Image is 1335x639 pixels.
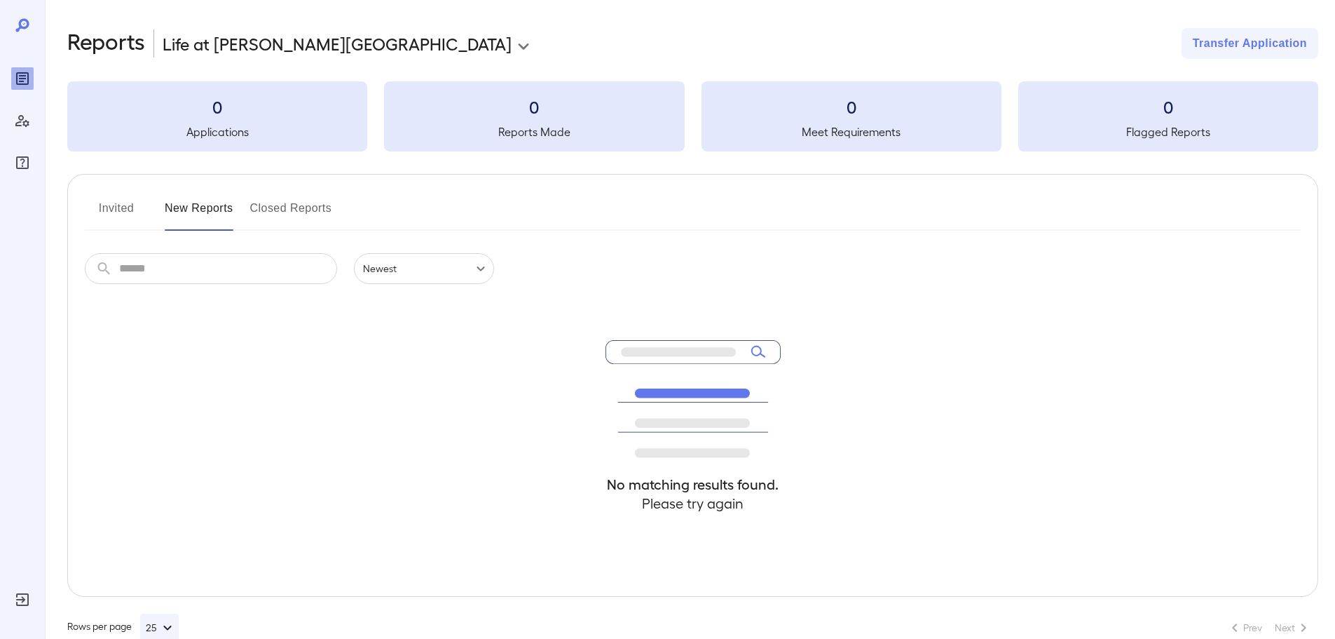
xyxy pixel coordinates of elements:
[1220,617,1318,639] nav: pagination navigation
[1018,95,1318,118] h3: 0
[11,109,34,132] div: Manage Users
[163,32,512,55] p: Life at [PERSON_NAME][GEOGRAPHIC_DATA]
[1018,123,1318,140] h5: Flagged Reports
[67,81,1318,152] summary: 0Applications0Reports Made0Meet Requirements0Flagged Reports
[605,475,781,494] h4: No matching results found.
[11,152,34,174] div: FAQ
[384,95,684,118] h3: 0
[384,123,684,140] h5: Reports Made
[85,197,148,231] button: Invited
[67,123,367,140] h5: Applications
[701,95,1001,118] h3: 0
[11,67,34,90] div: Reports
[11,588,34,611] div: Log Out
[605,494,781,513] h4: Please try again
[67,95,367,118] h3: 0
[67,28,145,59] h2: Reports
[250,197,332,231] button: Closed Reports
[165,197,233,231] button: New Reports
[354,253,494,284] div: Newest
[701,123,1001,140] h5: Meet Requirements
[1182,28,1318,59] button: Transfer Application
